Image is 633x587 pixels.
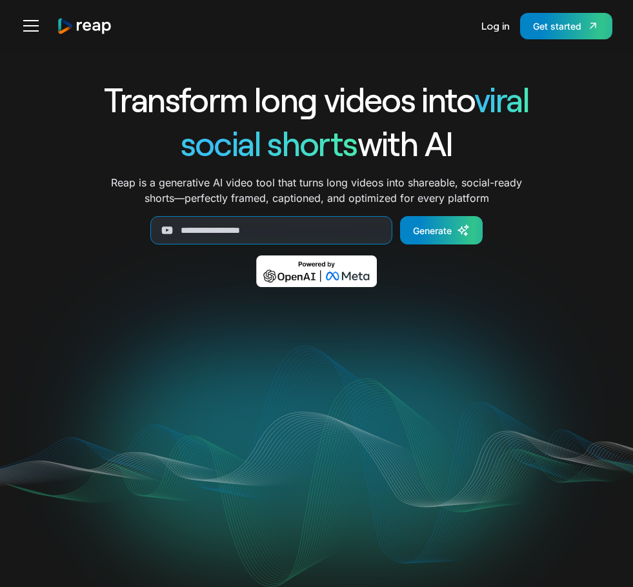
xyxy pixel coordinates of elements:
span: social shorts [181,123,357,163]
div: menu [21,10,46,41]
div: Get started [533,19,581,33]
h1: with AI [48,121,585,165]
h1: Transform long videos into [48,77,585,121]
a: Generate [400,216,483,244]
span: viral [474,79,529,119]
form: Generate Form [48,216,585,244]
p: Reap is a generative AI video tool that turns long videos into shareable, social-ready shorts—per... [111,175,522,206]
video: Your browser does not support the video tag. [57,306,576,566]
a: home [57,17,112,35]
img: Powered by OpenAI & Meta [256,255,377,287]
a: Log in [481,10,510,41]
div: Generate [413,224,452,237]
a: Get started [520,13,612,39]
img: reap logo [57,17,112,35]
